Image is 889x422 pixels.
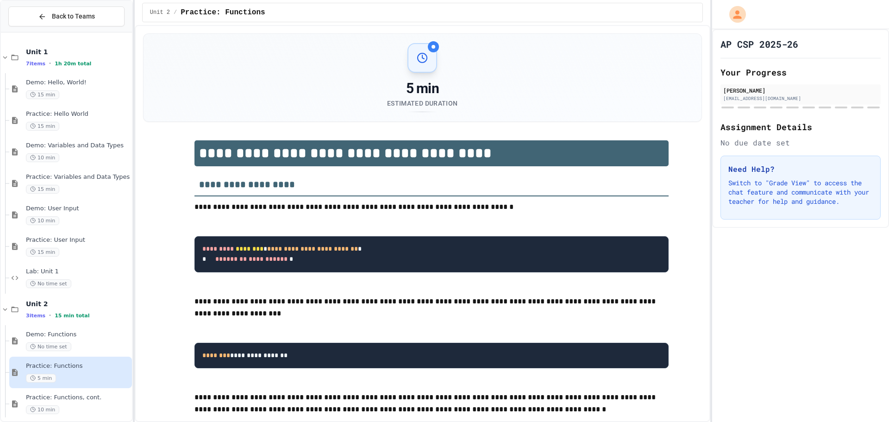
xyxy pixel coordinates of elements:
[26,374,56,383] span: 5 min
[26,331,130,339] span: Demo: Functions
[26,122,59,131] span: 15 min
[387,80,457,97] div: 5 min
[8,6,125,26] button: Back to Teams
[49,60,51,67] span: •
[728,178,873,206] p: Switch to "Grade View" to access the chat feature and communicate with your teacher for help and ...
[26,173,130,181] span: Practice: Variables and Data Types
[720,38,798,50] h1: AP CSP 2025-26
[26,48,130,56] span: Unit 1
[26,153,59,162] span: 10 min
[26,362,130,370] span: Practice: Functions
[26,394,130,402] span: Practice: Functions, cont.
[26,79,130,87] span: Demo: Hello, World!
[720,4,748,25] div: My Account
[26,216,59,225] span: 10 min
[26,205,130,213] span: Demo: User Input
[181,7,265,18] span: Practice: Functions
[723,95,878,102] div: [EMAIL_ADDRESS][DOMAIN_NAME]
[150,9,170,16] span: Unit 2
[26,142,130,150] span: Demo: Variables and Data Types
[174,9,177,16] span: /
[26,248,59,257] span: 15 min
[720,137,881,148] div: No due date set
[26,279,71,288] span: No time set
[26,90,59,99] span: 15 min
[49,312,51,319] span: •
[55,61,91,67] span: 1h 20m total
[26,61,45,67] span: 7 items
[52,12,95,21] span: Back to Teams
[723,86,878,94] div: [PERSON_NAME]
[387,99,457,108] div: Estimated Duration
[26,110,130,118] span: Practice: Hello World
[26,236,130,244] span: Practice: User Input
[26,313,45,319] span: 3 items
[26,342,71,351] span: No time set
[26,405,59,414] span: 10 min
[55,313,89,319] span: 15 min total
[720,66,881,79] h2: Your Progress
[720,120,881,133] h2: Assignment Details
[26,300,130,308] span: Unit 2
[26,185,59,194] span: 15 min
[26,268,130,276] span: Lab: Unit 1
[728,164,873,175] h3: Need Help?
